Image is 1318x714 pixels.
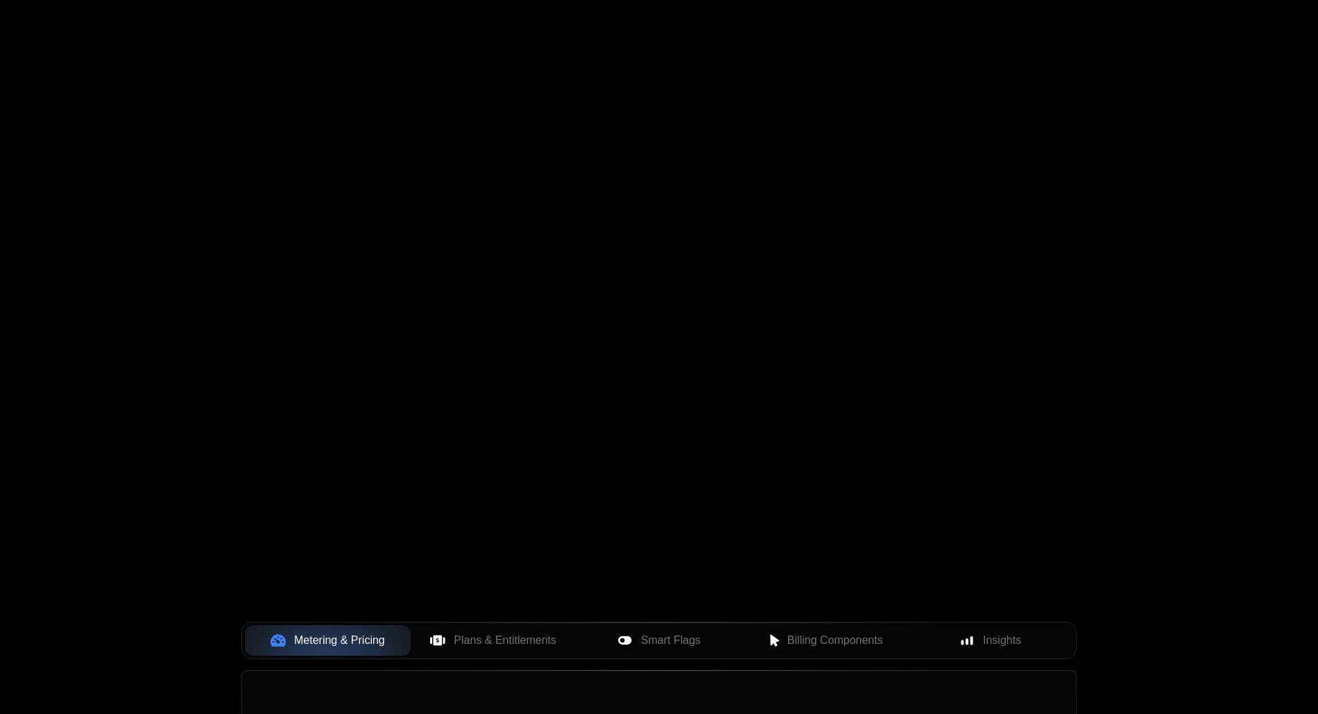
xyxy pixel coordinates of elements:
button: Billing Components [742,625,907,656]
span: Smart Flags [641,632,701,649]
button: Insights [907,625,1073,656]
span: Plans & Entitlements [454,632,556,649]
span: Metering & Pricing [294,632,385,649]
button: Metering & Pricing [245,625,411,656]
span: Billing Components [787,632,883,649]
button: Smart Flags [576,625,742,656]
span: Insights [983,632,1021,649]
button: Plans & Entitlements [411,625,576,656]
